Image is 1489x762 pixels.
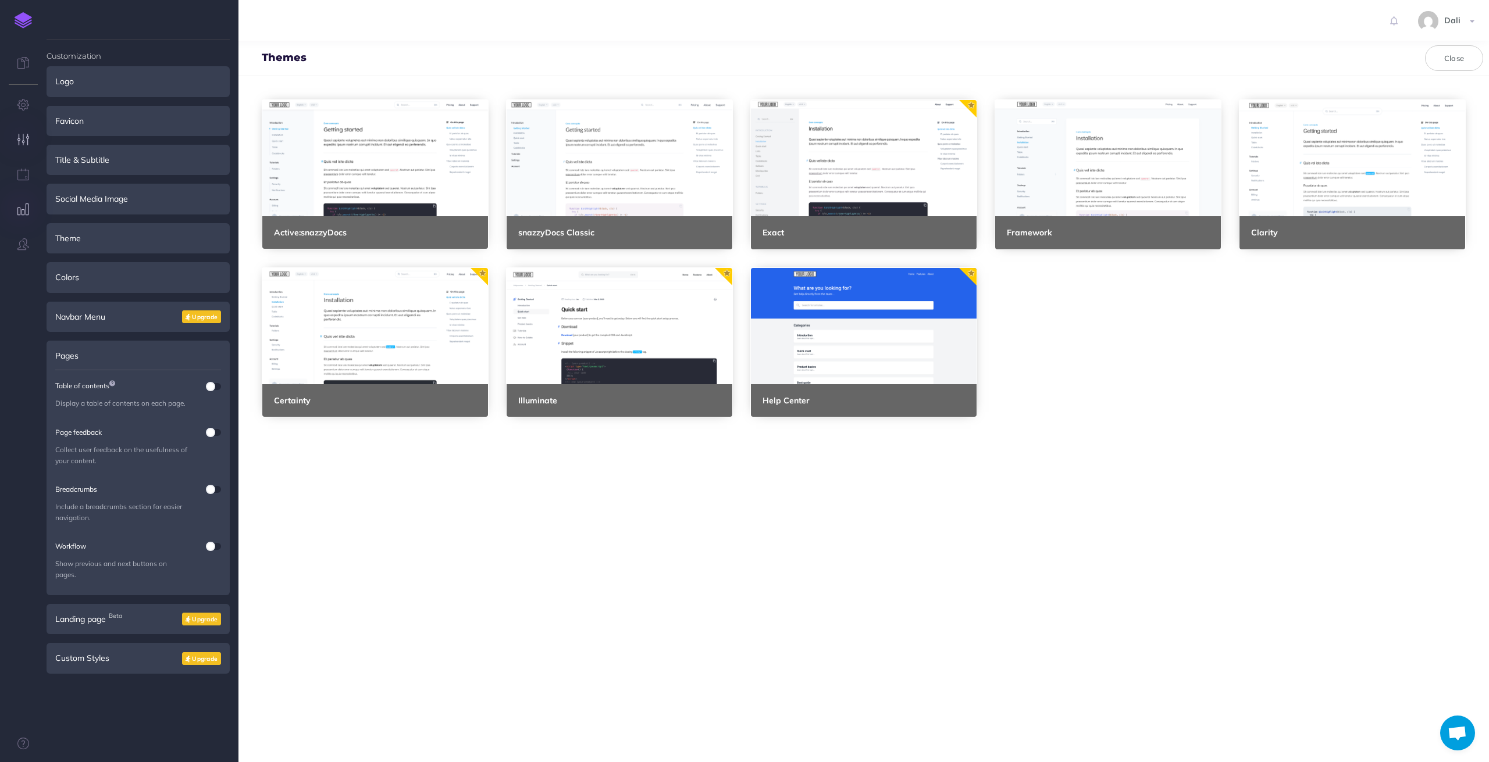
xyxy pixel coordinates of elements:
span: Dali [1438,15,1466,26]
div: Theme [47,223,230,253]
img: b4a57bfc238638a6930a65516912c2d3.jpg [1418,11,1438,31]
a: Upgrade [182,652,221,665]
b: snazzyDocs Classic [518,227,594,238]
a: Upgrade [182,613,221,625]
h4: Themes [262,52,307,64]
p: Collect user feedback on the usefulness of your content. [55,444,221,466]
small: Upgrade [192,616,218,623]
div: Colors [47,262,230,292]
b: snazzyDocs [274,227,347,238]
span: Landing page [55,613,106,625]
b: Illuminate [518,395,557,406]
a: Open chat [1440,716,1475,750]
span: Active: [274,227,301,238]
div: Pages [47,341,230,371]
b: Exact [763,227,784,238]
div: Favicon [47,106,230,136]
b: Framework [1007,227,1052,238]
small: Workflow [55,541,86,552]
b: Clarity [1251,227,1278,238]
div: Navbar Menu Upgrade [47,302,230,332]
small: Upgrade [192,313,218,321]
p: Include a breadcrumbs section for easier navigation. [55,501,221,523]
p: Show previous and next buttons on pages. [55,558,221,580]
button: Close [1425,45,1483,71]
span: Beta [106,610,125,622]
div: Custom Styles Upgrade [47,643,230,673]
b: Certainty [274,395,311,406]
h4: Customization [47,40,230,60]
div: Landing pageBeta Upgrade [47,604,230,634]
a: Upgrade [182,310,221,323]
img: logo-mark.svg [15,12,32,28]
b: Help Center [763,395,810,406]
div: Logo [47,66,230,96]
div: Title & Subtitle [47,145,230,175]
small: Page feedback [55,427,102,438]
div: Social Media Image [47,184,230,214]
small: Table of contents [55,380,115,391]
small: Upgrade [192,655,218,663]
small: Breadcrumbs [55,484,97,495]
p: Display a table of contents on each page. [55,398,221,409]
